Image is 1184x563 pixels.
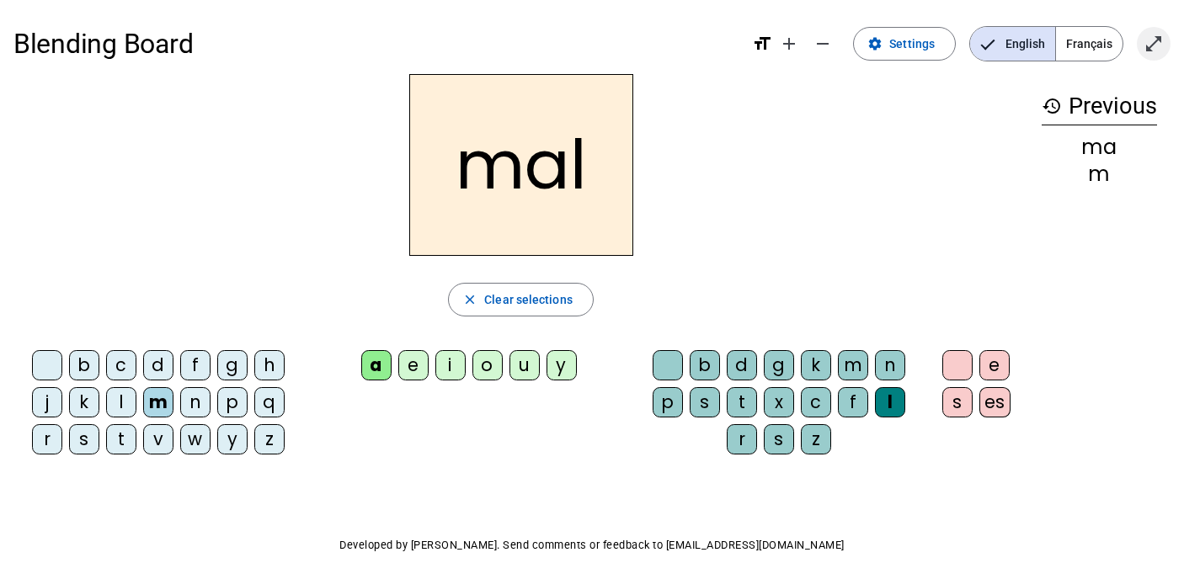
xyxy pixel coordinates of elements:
button: Settings [853,27,956,61]
div: l [875,387,905,417]
div: f [838,387,868,417]
div: z [254,424,285,454]
div: r [727,424,757,454]
h1: Blending Board [13,17,739,71]
div: p [217,387,248,417]
div: e [979,350,1010,380]
div: s [690,387,720,417]
div: x [764,387,794,417]
div: f [180,350,211,380]
button: Clear selections [448,283,594,316]
p: Developed by [PERSON_NAME]. Send comments or feedback to [EMAIL_ADDRESS][DOMAIN_NAME] [13,535,1171,555]
div: g [764,350,794,380]
span: Settings [889,34,935,54]
div: c [801,387,831,417]
div: t [106,424,136,454]
div: e [398,350,429,380]
div: b [69,350,99,380]
button: Increase font size [772,27,806,61]
div: n [180,387,211,417]
span: Clear selections [484,289,573,310]
button: Enter full screen [1137,27,1171,61]
div: z [801,424,831,454]
div: h [254,350,285,380]
div: m [143,387,173,417]
div: p [653,387,683,417]
div: i [435,350,466,380]
div: n [875,350,905,380]
div: d [727,350,757,380]
div: j [32,387,62,417]
div: d [143,350,173,380]
div: g [217,350,248,380]
mat-icon: history [1042,96,1062,116]
h2: mal [409,74,633,256]
div: b [690,350,720,380]
span: Français [1056,27,1123,61]
div: s [942,387,973,417]
div: k [801,350,831,380]
button: Decrease font size [806,27,840,61]
mat-icon: close [462,292,477,307]
div: ma [1042,137,1157,157]
mat-icon: settings [867,36,883,51]
div: c [106,350,136,380]
div: m [1042,164,1157,184]
div: l [106,387,136,417]
mat-icon: add [779,34,799,54]
div: y [547,350,577,380]
mat-icon: format_size [752,34,772,54]
div: s [764,424,794,454]
div: es [979,387,1011,417]
mat-icon: open_in_full [1144,34,1164,54]
mat-icon: remove [813,34,833,54]
span: English [970,27,1055,61]
div: q [254,387,285,417]
div: o [472,350,503,380]
div: r [32,424,62,454]
mat-button-toggle-group: Language selection [969,26,1123,61]
div: v [143,424,173,454]
div: t [727,387,757,417]
div: s [69,424,99,454]
div: m [838,350,868,380]
div: u [509,350,540,380]
div: k [69,387,99,417]
div: a [361,350,392,380]
div: w [180,424,211,454]
div: y [217,424,248,454]
h3: Previous [1042,88,1157,125]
